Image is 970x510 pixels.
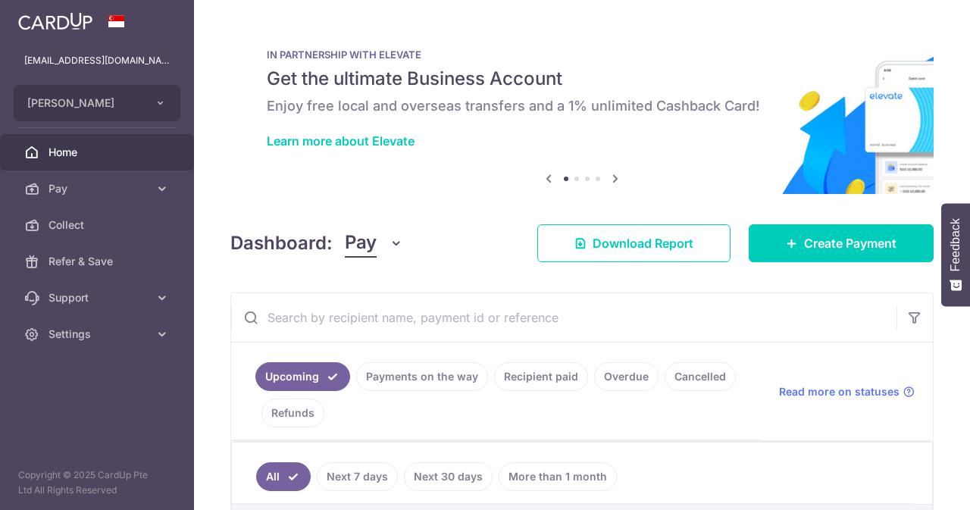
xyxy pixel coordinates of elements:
a: Overdue [594,362,659,391]
span: Support [48,290,149,305]
a: More than 1 month [499,462,617,491]
span: Refer & Save [48,254,149,269]
a: Next 7 days [317,462,398,491]
a: Cancelled [665,362,736,391]
span: Read more on statuses [779,384,900,399]
a: Download Report [537,224,731,262]
img: CardUp [18,12,92,30]
button: Feedback - Show survey [941,203,970,306]
h4: Dashboard: [230,230,333,257]
span: Pay [48,181,149,196]
span: Download Report [593,234,693,252]
a: All [256,462,311,491]
span: Collect [48,217,149,233]
a: Learn more about Elevate [267,133,415,149]
h5: Get the ultimate Business Account [267,67,897,91]
a: Next 30 days [404,462,493,491]
button: [PERSON_NAME] [14,85,180,121]
a: Upcoming [255,362,350,391]
a: Recipient paid [494,362,588,391]
img: Renovation banner [230,24,934,194]
a: Read more on statuses [779,384,915,399]
span: Pay [345,229,377,258]
h6: Enjoy free local and overseas transfers and a 1% unlimited Cashback Card! [267,97,897,115]
a: Create Payment [749,224,934,262]
span: Feedback [949,218,962,271]
span: Settings [48,327,149,342]
input: Search by recipient name, payment id or reference [231,293,896,342]
p: [EMAIL_ADDRESS][DOMAIN_NAME] [24,53,170,68]
span: Create Payment [804,234,896,252]
p: IN PARTNERSHIP WITH ELEVATE [267,48,897,61]
button: Pay [345,229,403,258]
span: Home [48,145,149,160]
span: [PERSON_NAME] [27,95,139,111]
a: Payments on the way [356,362,488,391]
a: Refunds [261,399,324,427]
